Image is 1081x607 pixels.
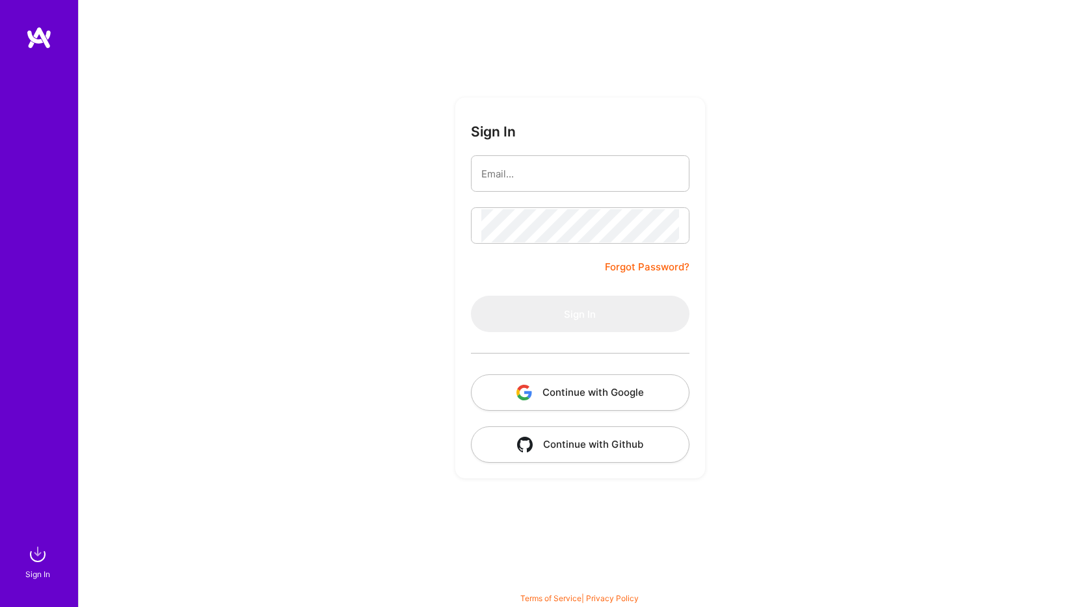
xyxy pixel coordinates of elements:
div: © 2025 ATeams Inc., All rights reserved. [78,568,1081,601]
a: Forgot Password? [605,259,689,275]
input: Email... [481,157,679,190]
h3: Sign In [471,123,516,140]
span: | [520,593,639,603]
button: Continue with Google [471,374,689,411]
button: Continue with Github [471,426,689,463]
a: Privacy Policy [586,593,639,603]
img: icon [517,437,533,452]
img: sign in [25,541,51,567]
img: icon [516,385,532,400]
a: sign inSign In [27,541,51,581]
button: Sign In [471,296,689,332]
img: logo [26,26,52,49]
div: Sign In [25,567,50,581]
a: Terms of Service [520,593,581,603]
